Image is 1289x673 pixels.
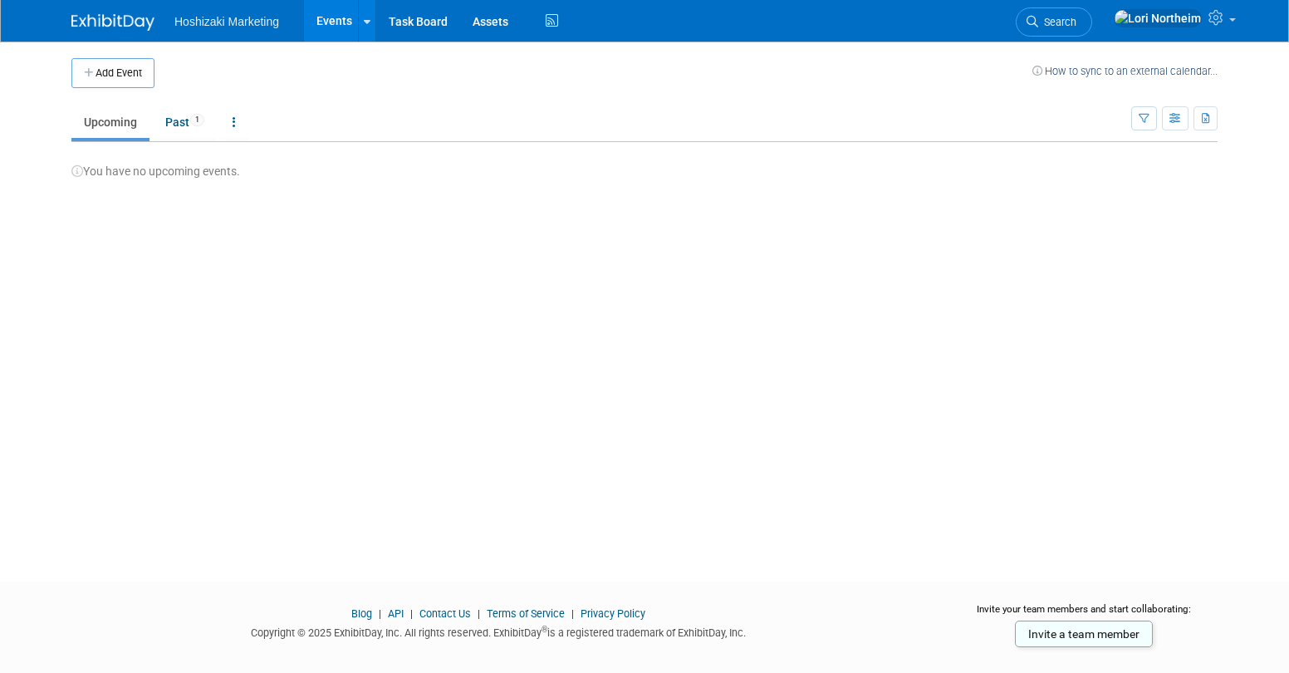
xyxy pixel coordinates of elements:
a: Privacy Policy [581,607,645,620]
sup: ® [542,625,547,634]
a: Upcoming [71,106,149,138]
a: Invite a team member [1015,621,1153,647]
span: 1 [190,114,204,126]
img: ExhibitDay [71,14,154,31]
button: Add Event [71,58,154,88]
img: Lori Northeim [1114,9,1202,27]
span: You have no upcoming events. [71,165,240,178]
a: Blog [351,607,372,620]
a: API [388,607,404,620]
span: | [567,607,578,620]
div: Invite your team members and start collaborating: [950,602,1218,627]
a: How to sync to an external calendar... [1032,65,1218,77]
span: Search [1038,16,1076,28]
span: Hoshizaki Marketing [174,15,279,28]
a: Terms of Service [487,607,565,620]
span: | [406,607,417,620]
a: Contact Us [419,607,471,620]
a: Search [1016,7,1092,37]
span: | [375,607,385,620]
div: Copyright © 2025 ExhibitDay, Inc. All rights reserved. ExhibitDay is a registered trademark of Ex... [71,621,925,641]
span: | [473,607,484,620]
a: Past1 [153,106,217,138]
